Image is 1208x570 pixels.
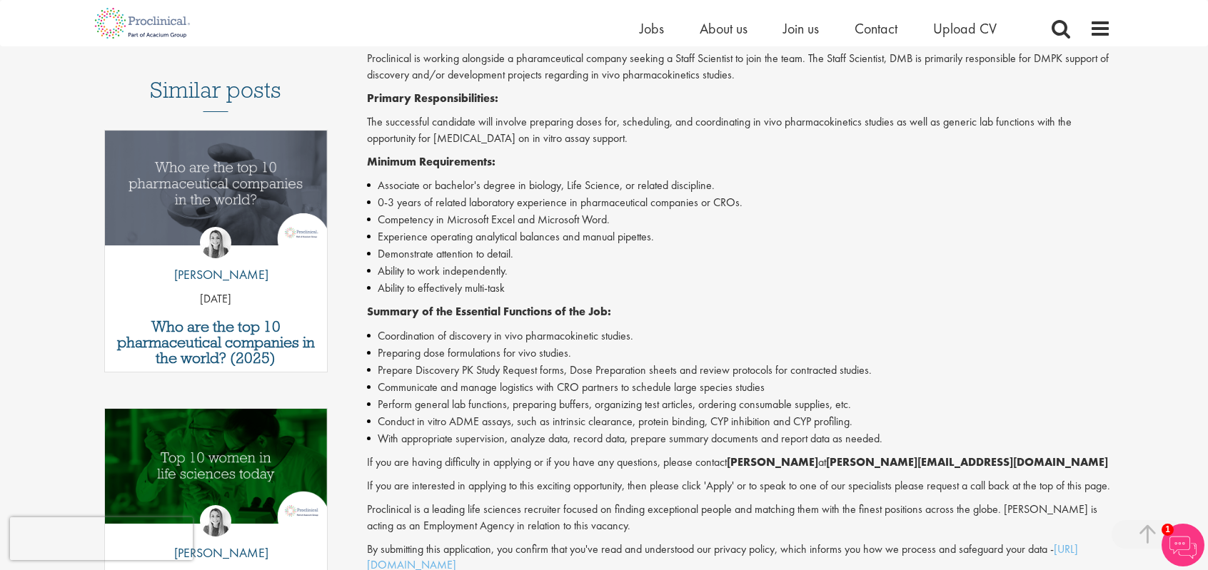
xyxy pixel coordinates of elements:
strong: [PERSON_NAME][EMAIL_ADDRESS][DOMAIN_NAME] [826,454,1108,469]
strong: Summary of the Essential Functions of the Job: [367,304,611,319]
a: About us [700,19,748,38]
strong: [PERSON_NAME] [727,454,818,469]
a: Who are the top 10 pharmaceutical companies in the world? (2025) [112,319,320,366]
li: Experience operating analytical balances and manual pipettes. [367,228,1112,245]
p: [PERSON_NAME] [163,544,268,562]
p: Proclinical is working alongside a pharamceutical company seeking a Staff Scientist to join the t... [367,51,1112,83]
li: Preparing dose formulations for vivo studies. [367,345,1112,362]
img: Top 10 pharmaceutical companies in the world 2025 [105,131,327,245]
li: Competency in Microsoft Excel and Microsoft Word. [367,211,1112,228]
span: 1 [1162,524,1174,536]
li: Ability to work independently. [367,263,1112,280]
img: Hannah Burke [200,505,231,536]
a: Hannah Burke [PERSON_NAME] [163,227,268,291]
iframe: reCAPTCHA [10,517,193,560]
p: If you are interested in applying to this exciting opportunity, then please click 'Apply' or to s... [367,478,1112,494]
strong: Primary Responsibilities: [367,91,498,106]
li: Ability to effectively multi-task [367,280,1112,297]
img: Hannah Burke [200,227,231,258]
li: 0-3 years of related laboratory experience in pharmaceutical companies or CROs. [367,194,1112,211]
a: Join us [783,19,819,38]
img: Chatbot [1162,524,1204,566]
p: Proclinical is a leading life sciences recruiter focused on finding exceptional people and matchi... [367,502,1112,534]
p: [PERSON_NAME] [163,265,268,284]
li: Conduct in vitro ADME assays, such as intrinsic clearance, protein binding, CYP inhibition and CY... [367,413,1112,430]
p: The successful candidate will involve preparing doses for, scheduling, and coordinating in vivo p... [367,114,1112,147]
li: Demonstrate attention to detail. [367,245,1112,263]
a: Contact [855,19,897,38]
h3: Similar posts [150,78,281,112]
img: Top 10 women in life sciences today [105,409,327,524]
li: Associate or bachelor's degree in biology, Life Science, or related discipline. [367,177,1112,194]
a: Hannah Burke [PERSON_NAME] [163,505,268,569]
li: Communicate and manage logistics with CRO partners to schedule large species studies [367,379,1112,396]
strong: Minimum Requirements: [367,154,495,169]
li: Prepare Discovery PK Study Request forms, Dose Preparation sheets and review protocols for contra... [367,362,1112,379]
a: Link to a post [105,409,327,535]
li: Coordination of discovery in vivo pharmacokinetic studies. [367,327,1112,345]
a: Link to a post [105,131,327,257]
li: With appropriate supervision, analyze data, record data, prepare summary documents and report dat... [367,430,1112,447]
p: [DATE] [105,291,327,307]
a: Upload CV [933,19,997,38]
a: Jobs [640,19,664,38]
li: Perform general lab functions, preparing buffers, organizing test articles, ordering consumable s... [367,396,1112,413]
p: If you are having difficulty in applying or if you have any questions, please contact at [367,454,1112,471]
